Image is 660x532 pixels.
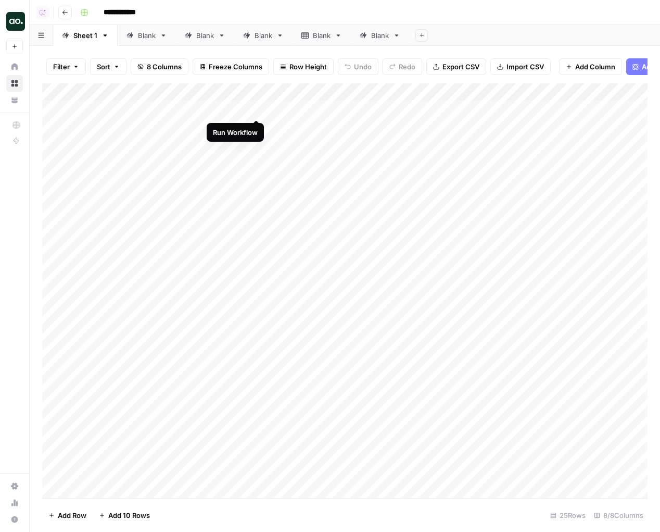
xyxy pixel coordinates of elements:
button: 8 Columns [131,58,188,75]
button: Add Row [42,507,93,524]
a: Usage [6,494,23,511]
a: Your Data [6,92,23,108]
a: Blank [118,25,176,46]
span: Undo [354,61,372,72]
button: Workspace: Airops Tinte N+1 [6,8,23,34]
span: 8 Columns [147,61,182,72]
div: Blank [371,30,389,41]
div: 25 Rows [546,507,590,524]
span: Export CSV [442,61,479,72]
img: Airops Tinte N+1 Logo [6,12,25,31]
a: Blank [234,25,293,46]
span: Add Column [575,61,615,72]
div: Blank [138,30,156,41]
button: Freeze Columns [193,58,269,75]
a: Blank [293,25,351,46]
div: Sheet 1 [73,30,97,41]
button: Import CSV [490,58,551,75]
div: Blank [255,30,272,41]
span: Row Height [289,61,327,72]
button: Add 10 Rows [93,507,156,524]
a: Sheet 1 [53,25,118,46]
button: Undo [338,58,378,75]
a: Settings [6,478,23,494]
span: Freeze Columns [209,61,262,72]
div: Run Workflow [213,127,258,138]
a: Browse [6,75,23,92]
button: Row Height [273,58,334,75]
span: Filter [53,61,70,72]
span: Import CSV [506,61,544,72]
button: Sort [90,58,126,75]
button: Export CSV [426,58,486,75]
span: Add Row [58,510,86,521]
a: Home [6,58,23,75]
span: Sort [97,61,110,72]
div: Blank [313,30,331,41]
button: Filter [46,58,86,75]
button: Help + Support [6,511,23,528]
button: Redo [383,58,422,75]
span: Redo [399,61,415,72]
a: Blank [351,25,409,46]
div: Blank [196,30,214,41]
span: Add 10 Rows [108,510,150,521]
a: Blank [176,25,234,46]
div: 8/8 Columns [590,507,648,524]
button: Add Column [559,58,622,75]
